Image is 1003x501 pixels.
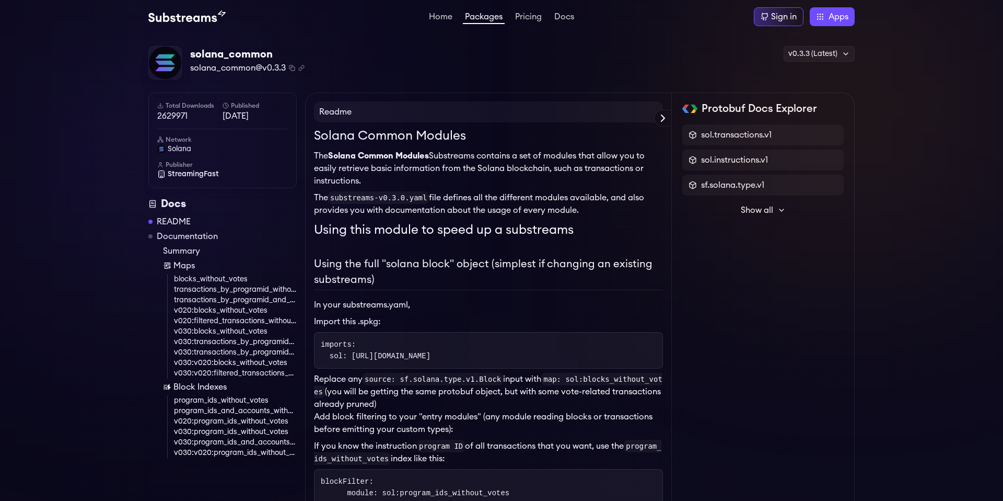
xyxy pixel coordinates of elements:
[174,395,297,406] a: program_ids_without_votes
[157,145,166,153] img: solana
[513,13,544,23] a: Pricing
[190,62,286,74] span: solana_common@v0.3.3
[157,230,218,243] a: Documentation
[314,299,663,311] p: In your substreams.yaml,
[701,154,768,166] span: sol.instructions.v1
[157,135,288,144] h6: Network
[174,326,297,337] a: v030:blocks_without_votes
[174,437,297,448] a: v030:program_ids_and_accounts_without_votes
[157,169,288,179] a: StreamingFast
[328,152,429,160] strong: Solana Common Modules
[314,127,663,145] h1: Solana Common Modules
[314,440,663,465] p: If you know the instruction of all transactions that you want, use the index like this:
[363,373,503,385] code: source: sf.solana.type.v1.Block
[702,101,817,116] h2: Protobuf Docs Explorer
[314,256,663,290] h2: Using the full "solana block" object (simplest if changing an existing substreams)
[163,259,297,272] a: Maps
[741,204,773,217] span: Show all
[298,65,305,71] button: Copy .spkg link to clipboard
[149,47,181,79] img: Package Logo
[771,10,797,23] div: Sign in
[174,358,297,368] a: v030:v020:blocks_without_votes
[157,101,223,110] h6: Total Downloads
[174,284,297,295] a: transactions_by_programid_without_votes
[157,144,288,154] a: solana
[463,13,505,24] a: Packages
[174,274,297,284] a: blocks_without_votes
[314,150,663,187] p: The Substreams contains a set of modules that allow you to easily retrieve basic information from...
[223,110,288,122] span: [DATE]
[174,416,297,427] a: v020:program_ids_without_votes
[314,440,661,465] code: program_ids_without_votes
[163,381,297,393] a: Block Indexes
[314,191,663,217] p: The file defines all the different modules available, and also provides you with documentation ab...
[314,373,662,398] code: map: sol:blocks_without_votes
[314,101,663,122] h4: Readme
[427,13,454,23] a: Home
[314,373,663,411] p: Replace any input with (you will be getting the same protobuf object, but with some vote-related ...
[190,47,305,62] div: solana_common
[174,368,297,379] a: v030:v020:filtered_transactions_without_votes
[701,129,772,141] span: sol.transactions.v1
[417,440,465,452] code: program ID
[157,215,191,228] a: README
[157,110,223,122] span: 2629971
[174,305,297,316] a: v020:blocks_without_votes
[148,197,297,211] div: Docs
[174,448,297,458] a: v030:v020:program_ids_without_votes
[754,7,803,26] a: Sign in
[784,46,855,62] div: v0.3.3 (Latest)
[163,261,171,270] img: Map icon
[701,179,764,191] span: sf.solana.type.v1
[289,65,295,71] button: Copy package name and version
[163,383,171,391] img: Block Index icon
[314,221,663,240] h1: Using this module to speed up a substreams
[174,406,297,416] a: program_ids_and_accounts_without_votes
[314,315,663,328] li: Import this .spkg:
[223,101,288,110] h6: Published
[168,169,219,179] span: StreamingFast
[314,411,663,436] p: Add block filtering to your "entry modules" (any module reading blocks or transactions before emi...
[168,144,191,154] span: solana
[829,10,848,23] span: Apps
[552,13,576,23] a: Docs
[682,105,697,113] img: Protobuf
[174,337,297,347] a: v030:transactions_by_programid_without_votes
[321,340,430,360] code: imports: sol: [URL][DOMAIN_NAME]
[148,10,226,23] img: Substream's logo
[682,200,844,221] button: Show all
[163,245,297,257] a: Summary
[157,161,288,169] h6: Publisher
[174,316,297,326] a: v020:filtered_transactions_without_votes
[328,191,429,204] code: substreams-v0.3.0.yaml
[174,295,297,305] a: transactions_by_programid_and_account_without_votes
[174,427,297,437] a: v030:program_ids_without_votes
[174,347,297,358] a: v030:transactions_by_programid_and_account_without_votes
